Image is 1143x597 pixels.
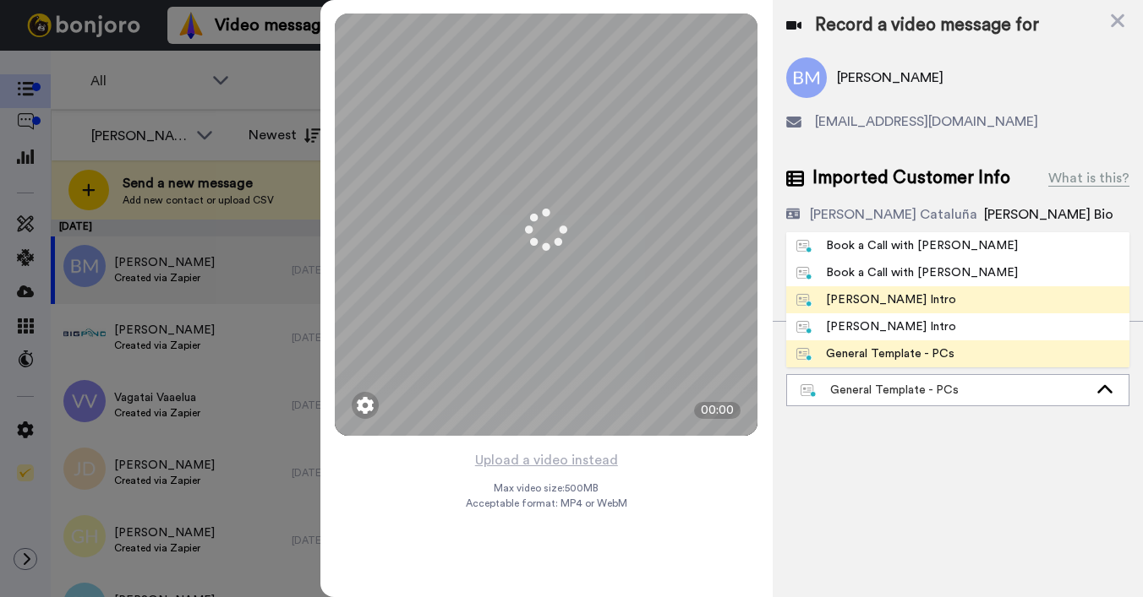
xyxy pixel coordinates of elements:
div: General Template - PCs [801,382,1088,399]
div: [PERSON_NAME] Intro [796,318,956,335]
img: nextgen-template.svg [796,294,812,307]
img: nextgen-template.svg [796,240,812,253]
div: 00:00 [694,402,741,419]
button: Upload a video instead [470,449,623,471]
span: [PERSON_NAME] Bio [984,208,1113,221]
div: [PERSON_NAME] Intro [796,291,956,308]
img: nextgen-template.svg [796,321,812,334]
img: nextgen-template.svg [796,267,812,280]
div: [PERSON_NAME] Cataluña [810,204,977,225]
img: nextgen-template.svg [801,384,817,398]
div: What is this? [1048,168,1129,188]
span: Acceptable format: MP4 or WebM [466,497,627,510]
img: ic_gear.svg [357,397,374,414]
img: nextgen-template.svg [796,348,812,361]
div: General Template - PCs [796,345,954,362]
span: Max video size: 500 MB [494,481,599,495]
div: Book a Call with [PERSON_NAME] [796,264,1018,281]
div: Book a Call with [PERSON_NAME] [796,237,1018,254]
span: Imported Customer Info [812,166,1010,191]
span: [EMAIL_ADDRESS][DOMAIN_NAME] [815,111,1038,132]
